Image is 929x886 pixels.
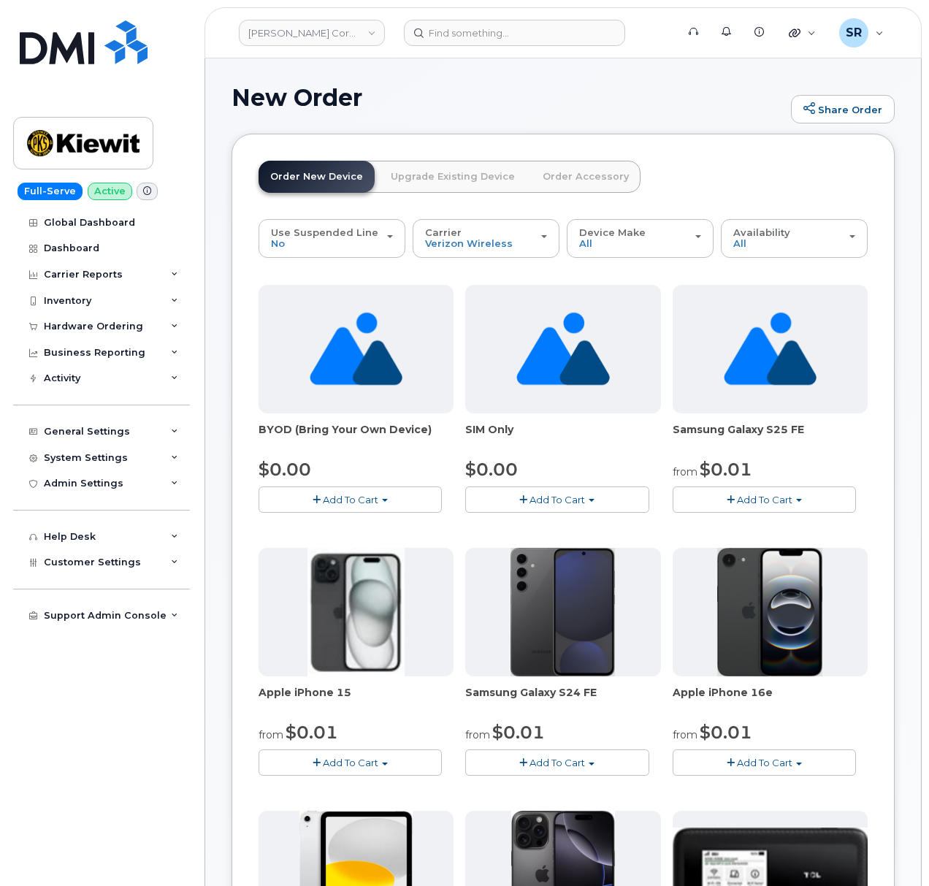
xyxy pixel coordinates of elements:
img: no_image_found-2caef05468ed5679b831cfe6fc140e25e0c280774317ffc20a367ab7fd17291e.png [516,285,609,413]
a: Upgrade Existing Device [379,161,527,193]
span: All [733,237,746,249]
span: Add To Cart [737,494,792,505]
button: Add To Cart [259,486,442,512]
button: Add To Cart [259,749,442,775]
img: iphone16e.png [717,548,822,676]
h1: New Order [232,85,784,110]
iframe: Messenger Launcher [865,822,918,875]
button: Use Suspended Line No [259,219,405,257]
button: Add To Cart [465,749,649,775]
span: $0.00 [259,459,311,480]
span: No [271,237,285,249]
span: Add To Cart [323,494,378,505]
div: BYOD (Bring Your Own Device) [259,422,454,451]
a: Order New Device [259,161,375,193]
a: Share Order [791,95,895,124]
span: Availability [733,226,790,238]
button: Carrier Verizon Wireless [413,219,559,257]
span: Add To Cart [323,757,378,768]
div: Samsung Galaxy S24 FE [465,685,660,714]
span: Device Make [579,226,646,238]
div: SIM Only [465,422,660,451]
span: Add To Cart [530,494,585,505]
button: Device Make All [567,219,714,257]
img: s24FE.jpg [511,548,615,676]
div: Apple iPhone 15 [259,685,454,714]
button: Availability All [721,219,868,257]
span: Use Suspended Line [271,226,378,238]
small: from [673,465,697,478]
small: from [673,728,697,741]
div: Apple iPhone 16e [673,685,868,714]
small: from [465,728,490,741]
span: $0.01 [700,459,752,480]
span: Add To Cart [530,757,585,768]
button: Add To Cart [673,749,856,775]
span: $0.01 [492,722,545,743]
span: $0.01 [286,722,338,743]
img: no_image_found-2caef05468ed5679b831cfe6fc140e25e0c280774317ffc20a367ab7fd17291e.png [724,285,817,413]
small: from [259,728,283,741]
button: Add To Cart [465,486,649,512]
span: Add To Cart [737,757,792,768]
img: no_image_found-2caef05468ed5679b831cfe6fc140e25e0c280774317ffc20a367ab7fd17291e.png [310,285,402,413]
span: Carrier [425,226,462,238]
button: Add To Cart [673,486,856,512]
span: $0.00 [465,459,518,480]
span: $0.01 [700,722,752,743]
img: iphone15.jpg [307,548,405,676]
div: Samsung Galaxy S25 FE [673,422,868,451]
a: Order Accessory [531,161,641,193]
span: All [579,237,592,249]
span: Verizon Wireless [425,237,513,249]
